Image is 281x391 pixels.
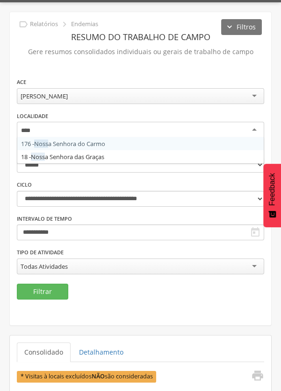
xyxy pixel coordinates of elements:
[17,249,64,256] label: Tipo de Atividade
[31,153,45,161] span: Noss
[250,227,261,238] i: 
[17,150,264,163] div: 18 - a Senhora das Graças
[17,78,26,86] label: ACE
[21,262,68,271] div: Todas Atividades
[59,19,70,29] i: 
[18,19,29,29] i: 
[221,19,262,35] button: Filtros
[17,112,48,120] label: Localidade
[17,137,264,150] div: 176 - a Senhora do Carmo
[34,140,48,148] span: Noss
[17,371,156,383] span: * Visitas à locais excluídos são consideradas
[268,173,276,206] span: Feedback
[251,369,264,382] i: 
[72,342,131,362] a: Detalhamento
[17,181,32,189] label: Ciclo
[17,342,71,362] a: Consolidado
[71,21,98,28] p: Endemias
[17,215,72,223] label: Intervalo de Tempo
[30,21,58,28] p: Relatórios
[92,372,105,380] b: NÃO
[17,28,264,45] header: Resumo do Trabalho de Campo
[21,92,68,100] div: [PERSON_NAME]
[17,284,68,300] button: Filtrar
[263,164,281,227] button: Feedback - Mostrar pesquisa
[17,45,264,58] p: Gere resumos consolidados individuais ou gerais de trabalho de campo
[245,369,264,384] a: 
